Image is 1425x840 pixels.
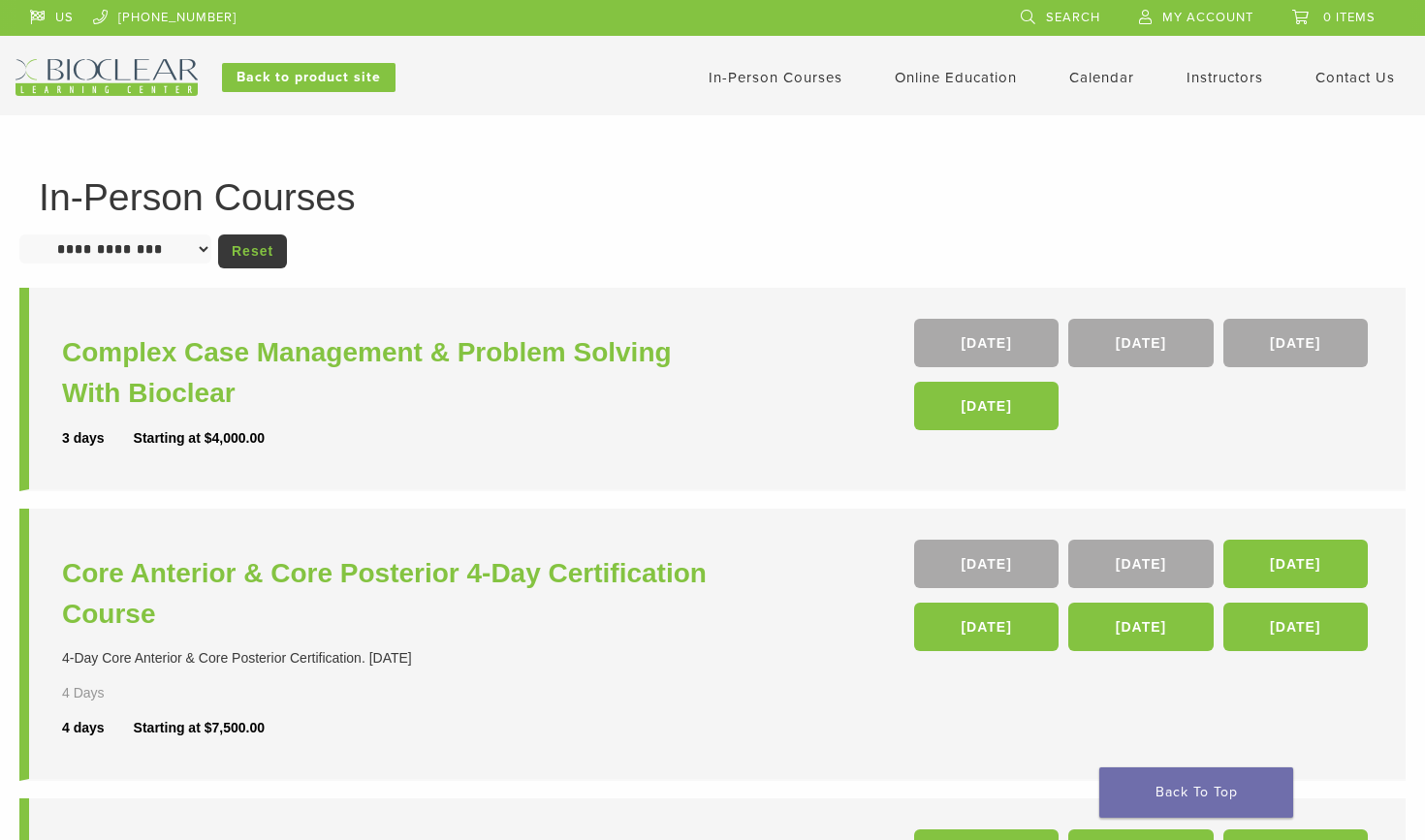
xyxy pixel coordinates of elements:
div: Starting at $7,500.00 [134,718,265,738]
a: Reset [218,234,287,268]
a: Calendar [1069,69,1134,86]
div: 3 days [62,428,134,449]
a: [DATE] [1068,540,1213,588]
a: Back to product site [222,63,396,92]
a: [DATE] [1068,319,1213,367]
div: Starting at $4,000.00 [134,428,265,449]
a: Instructors [1187,69,1263,86]
a: [DATE] [1223,603,1368,651]
div: 4 Days [62,683,160,703]
img: Bioclear [16,59,198,96]
a: [DATE] [1223,319,1368,367]
a: [DATE] [1068,603,1213,651]
a: Contact Us [1315,69,1395,86]
div: , , , , , [914,540,1373,661]
a: Complex Case Management & Problem Solving With Bioclear [62,332,717,414]
a: [DATE] [914,603,1059,651]
a: Core Anterior & Core Posterior 4-Day Certification Course [62,553,717,635]
a: Back To Top [1099,767,1293,818]
a: [DATE] [914,540,1059,588]
span: 0 items [1323,10,1376,25]
a: Online Education [895,69,1017,86]
div: 4 days [62,718,134,738]
a: [DATE] [1223,540,1368,588]
span: Search [1046,10,1100,25]
a: [DATE] [914,382,1059,430]
div: 4-Day Core Anterior & Core Posterior Certification. [DATE] [62,648,717,669]
a: [DATE] [914,319,1059,367]
span: My Account [1162,10,1253,25]
a: In-Person Courses [709,69,842,86]
h1: In-Person Courses [39,178,1386,216]
div: , , , [914,319,1373,440]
